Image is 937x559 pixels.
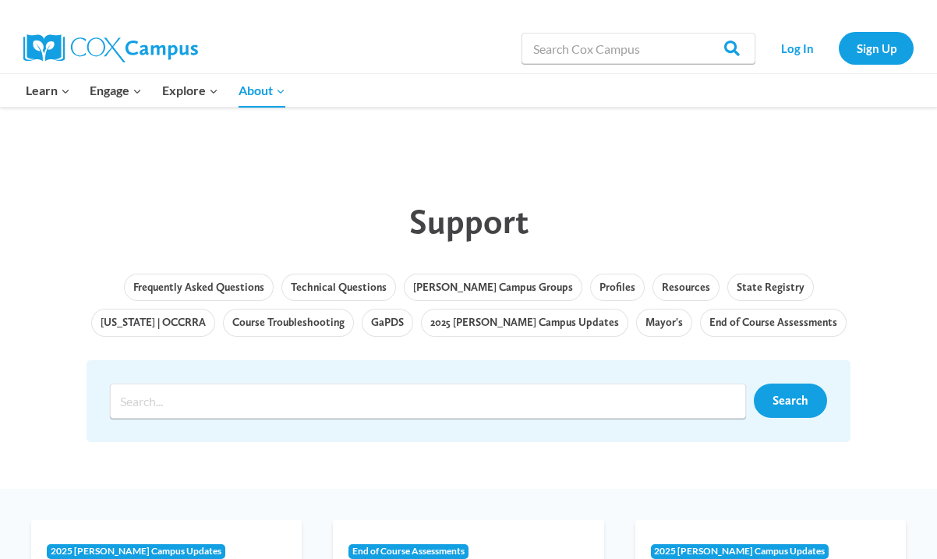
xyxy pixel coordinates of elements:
a: Frequently Asked Questions [124,274,274,302]
span: End of Course Assessments [352,545,465,557]
a: Sign Up [839,32,914,64]
img: Cox Campus [23,34,198,62]
span: Support [409,200,529,242]
a: Resources [652,274,720,302]
a: Log In [763,32,831,64]
span: 2025 [PERSON_NAME] Campus Updates [654,545,825,557]
nav: Primary Navigation [16,74,295,107]
a: Profiles [590,274,645,302]
span: Explore [162,80,218,101]
a: [PERSON_NAME] Campus Groups [404,274,582,302]
a: [US_STATE] | OCCRRA [91,309,215,337]
a: GaPDS [362,309,413,337]
form: Search form [110,384,754,419]
span: About [239,80,285,101]
span: Engage [90,80,142,101]
span: Search [773,393,808,408]
a: Mayor's [636,309,692,337]
span: Learn [26,80,70,101]
a: 2025 [PERSON_NAME] Campus Updates [421,309,628,337]
a: End of Course Assessments [700,309,847,337]
a: Course Troubleshooting [223,309,354,337]
a: State Registry [727,274,814,302]
span: 2025 [PERSON_NAME] Campus Updates [51,545,221,557]
input: Search input [110,384,746,419]
a: Technical Questions [281,274,396,302]
a: Search [754,384,827,418]
input: Search Cox Campus [522,33,755,64]
nav: Secondary Navigation [763,32,914,64]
